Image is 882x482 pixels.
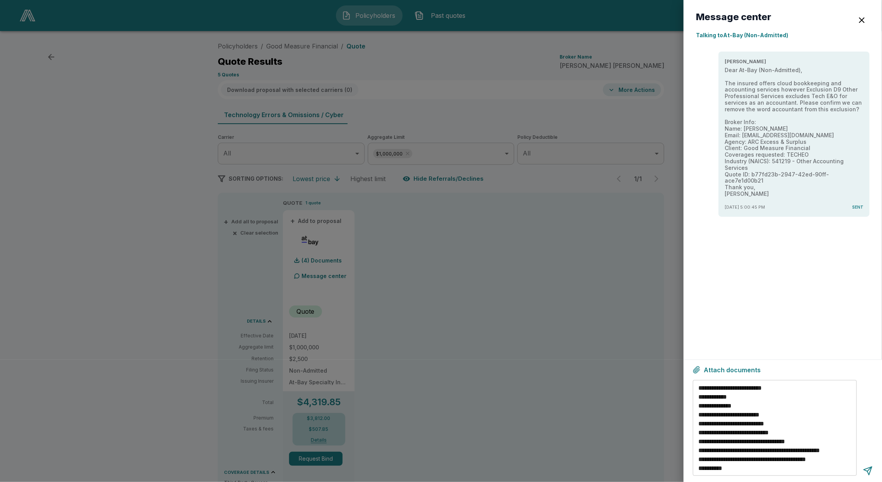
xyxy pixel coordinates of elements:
[704,366,761,374] span: Attach documents
[696,12,771,22] h6: Message center
[696,31,870,39] p: Talking to At-Bay (Non-Admitted)
[852,204,863,211] span: Sent
[725,204,765,211] span: [DATE] 5:00:45 PM
[725,67,863,197] p: Dear At-Bay (Non-Admitted), The insured offers cloud bookkeeping and accounting services however ...
[725,58,766,66] span: [PERSON_NAME]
